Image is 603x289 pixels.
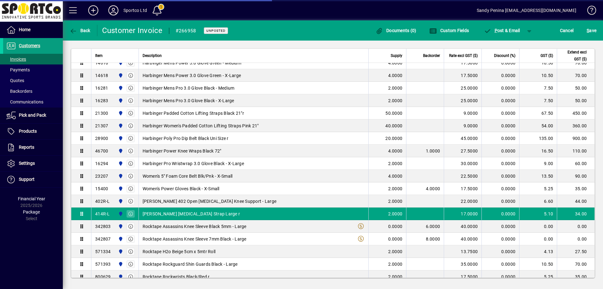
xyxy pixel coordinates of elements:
span: Payments [6,67,30,72]
td: 27.50 [557,245,595,258]
span: Sportco Ltd Warehouse [117,160,124,167]
td: 110.00 [557,145,595,157]
div: 342807 [95,236,111,242]
span: 4.0000 [388,148,403,154]
button: Cancel [558,25,575,36]
span: Rate excl GST ($) [449,52,478,59]
div: 27.5000 [448,148,478,154]
td: 0.00 [557,233,595,245]
div: 342803 [95,223,111,230]
td: 360.00 [557,119,595,132]
span: Rocktape Rockguard Shin Guards Black - Large [143,261,238,267]
span: 2.0000 [388,274,403,280]
div: 21300 [95,110,108,116]
td: 10.50 [519,69,557,82]
td: 35.00 [557,182,595,195]
span: Sportco Ltd Warehouse [117,173,124,180]
div: 16281 [95,85,108,91]
td: 35.00 [557,270,595,283]
span: Sportco Ltd Warehouse [117,97,124,104]
span: Backorder [423,52,440,59]
div: 30.0000 [448,160,478,167]
span: Custom Fields [429,28,469,33]
span: Backorders [6,89,32,94]
td: 0.0000 [481,157,519,170]
td: 0.00 [519,233,557,245]
div: 571393 [95,261,111,267]
td: 0.0000 [481,119,519,132]
span: Sportco Ltd Warehouse [117,261,124,268]
div: 16294 [95,160,108,167]
span: Item [95,52,103,59]
td: 135.00 [519,132,557,145]
span: 2.0000 [388,160,403,167]
span: Sportco Ltd Warehouse [117,198,124,205]
td: 0.0000 [481,69,519,82]
span: Rocktape Rockwrists Black/Red r [143,274,210,280]
div: 13.7500 [448,248,478,255]
a: Backorders [3,86,63,97]
button: Back [68,25,92,36]
td: 4.13 [519,245,557,258]
div: 25.0000 [448,97,478,104]
a: Payments [3,64,63,75]
div: 22.5000 [448,173,478,179]
span: Settings [19,161,35,166]
span: Pick and Pack [19,113,46,118]
span: [PERSON_NAME] 402 Open [MEDICAL_DATA] Knee Support - Large [143,198,277,204]
span: 2.0000 [388,198,403,204]
span: 40.0000 [385,123,402,129]
span: Women's 5" Foam Core Belt Blk/Pnk - X-Small [143,173,233,179]
div: Customer Invoice [102,25,163,36]
a: Reports [3,140,63,155]
span: 20.0000 [385,135,402,142]
td: 0.0000 [481,170,519,182]
td: 10.50 [519,258,557,270]
span: Cancel [560,25,574,36]
span: Invoices [6,57,26,62]
div: 17.5000 [448,274,478,280]
td: 0.0000 [481,245,519,258]
button: Post & Email [481,25,523,36]
span: Harbinger Padded Cotton Lifting Straps Black 21"r [143,110,244,116]
span: Home [19,27,30,32]
div: Sportco Ltd [123,5,147,15]
span: Customers [19,43,40,48]
td: 7.50 [519,94,557,107]
span: Package [23,209,40,214]
div: 23207 [95,173,108,179]
span: Sportco Ltd Warehouse [117,273,124,280]
span: Sportco Ltd Warehouse [117,147,124,154]
button: Custom Fields [428,25,470,36]
td: 70.00 [557,57,595,69]
td: 60.00 [557,157,595,170]
span: Description [143,52,162,59]
span: Financial Year [18,196,45,201]
td: 0.0000 [481,208,519,220]
span: P [495,28,497,33]
td: 900.00 [557,132,595,145]
span: 2.0000 [388,97,403,104]
span: Harbinger Mens Pro 3.0 Glove Black - Medium [143,85,235,91]
td: 90.00 [557,170,595,182]
span: Sportco Ltd Warehouse [117,223,124,230]
span: S [587,28,589,33]
span: Unposted [206,29,225,33]
td: 9.00 [519,157,557,170]
span: Sportco Ltd Warehouse [117,236,124,242]
span: 50.0000 [385,110,402,116]
span: Support [19,177,35,182]
td: 0.0000 [481,258,519,270]
td: 44.00 [557,195,595,208]
td: 10.50 [519,57,557,69]
span: Harbinger Mens Pro 3.0 Glove Black - X-Large [143,97,234,104]
a: Home [3,22,63,38]
a: Pick and Pack [3,108,63,123]
a: Knowledge Base [583,1,595,22]
td: 70.00 [557,69,595,82]
span: Back [69,28,90,33]
span: Extend excl GST ($) [561,49,587,63]
td: 0.0000 [481,107,519,119]
td: 5.25 [519,270,557,283]
span: Harbinger Poly Pro Dip Belt Black Uni Size r [143,135,229,142]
